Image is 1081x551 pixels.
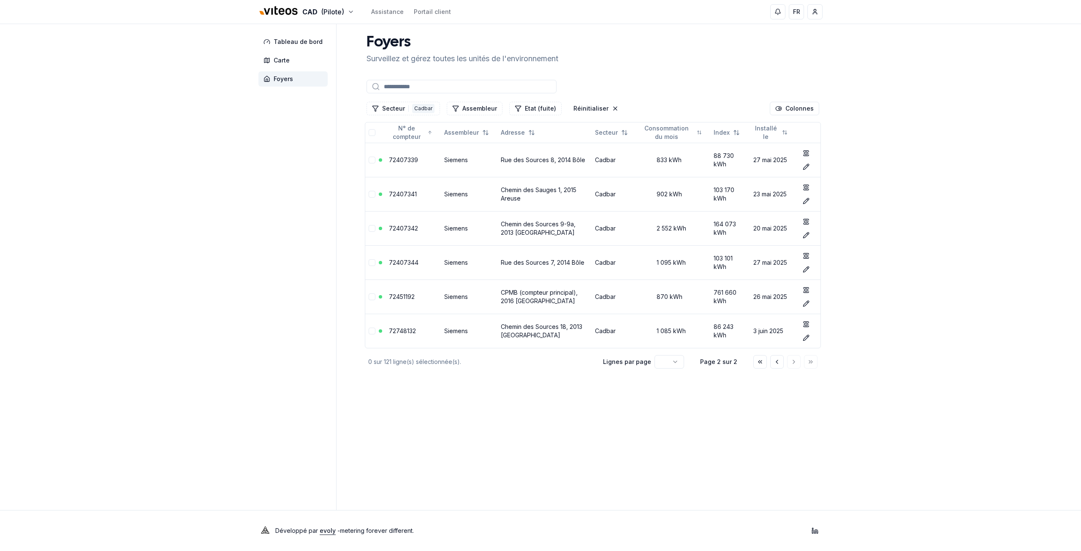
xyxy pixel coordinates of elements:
td: 3 juin 2025 [750,314,796,348]
button: Not sorted. Click to sort ascending. [635,126,707,139]
td: Siemens [441,314,497,348]
a: Rue des Sources 8, 2014 Bôle [501,156,585,163]
td: Cadbar [592,143,636,177]
button: Tout sélectionner [369,129,375,136]
div: 833 kWh [640,156,707,164]
button: Not sorted. Click to sort ascending. [439,126,494,139]
button: Not sorted. Click to sort ascending. [748,126,793,139]
div: 2 552 kWh [640,224,707,233]
a: Chemin des Sources 18, 2013 [GEOGRAPHIC_DATA] [501,323,582,339]
button: Filtrer les lignes [447,102,502,115]
td: Siemens [441,143,497,177]
div: 761 660 kWh [714,288,747,305]
a: Foyers [258,71,331,87]
td: 27 mai 2025 [750,245,796,280]
span: N° de compteur [389,124,424,141]
td: Siemens [441,211,497,245]
span: Foyers [274,75,293,83]
div: 1 085 kWh [640,327,707,335]
td: 23 mai 2025 [750,177,796,211]
img: Evoly Logo [258,524,272,537]
td: Cadbar [592,280,636,314]
a: 72407341 [389,190,417,198]
td: 20 mai 2025 [750,211,796,245]
a: evoly [320,527,336,534]
button: CAD(Pilote) [258,3,354,21]
button: Sélectionner la ligne [369,157,375,163]
td: Cadbar [592,245,636,280]
a: Chemin des Sources 9-9a, 2013 [GEOGRAPHIC_DATA] [501,220,576,236]
div: 103 101 kWh [714,254,747,271]
button: Not sorted. Click to sort ascending. [496,126,540,139]
span: CAD [302,7,318,17]
div: 0 sur 121 ligne(s) sélectionnée(s). [368,358,589,366]
td: Siemens [441,245,497,280]
span: Adresse [501,128,525,137]
button: Sélectionner la ligne [369,328,375,334]
span: Assembleur [444,128,479,137]
div: 164 073 kWh [714,220,747,237]
span: Index [714,128,730,137]
div: 870 kWh [640,293,707,301]
img: Viteos - CAD Logo [258,1,299,21]
p: Lignes par page [603,358,651,366]
button: Sélectionner la ligne [369,191,375,198]
td: Cadbar [592,177,636,211]
button: Not sorted. Click to sort ascending. [709,126,745,139]
span: Tableau de bord [274,38,323,46]
span: Carte [274,56,290,65]
span: FR [793,8,800,16]
a: Tableau de bord [258,34,331,49]
p: Surveillez et gérez toutes les unités de l'environnement [367,53,558,65]
div: Cadbar [412,104,435,113]
button: Cocher les colonnes [770,102,819,115]
a: 72407342 [389,225,418,232]
td: Siemens [441,280,497,314]
a: Portail client [414,8,451,16]
span: Consommation du mois [640,124,693,141]
div: 1 095 kWh [640,258,707,267]
button: Sélectionner la ligne [369,259,375,266]
td: 27 mai 2025 [750,143,796,177]
p: Développé par - metering forever different . [275,525,414,537]
a: Carte [258,53,331,68]
button: Aller à la première page [753,355,767,369]
div: 88 730 kWh [714,152,747,168]
button: Sélectionner la ligne [369,225,375,232]
a: 72407339 [389,156,418,163]
button: Aller à la page précédente [770,355,784,369]
div: 103 170 kWh [714,186,747,203]
span: Secteur [595,128,618,137]
a: Assistance [371,8,404,16]
a: Chemin des Sauges 1, 2015 Areuse [501,186,576,202]
a: Rue des Sources 7, 2014 Bôle [501,259,584,266]
span: (Pilote) [321,7,344,17]
a: 72748132 [389,327,416,334]
td: Siemens [441,177,497,211]
div: 86 243 kWh [714,323,747,339]
button: Sorted ascending. Click to sort descending. [384,126,437,139]
button: Réinitialiser les filtres [568,102,624,115]
a: 72407344 [389,259,418,266]
button: Filtrer les lignes [367,102,440,115]
td: Cadbar [592,211,636,245]
button: FR [789,4,804,19]
td: 26 mai 2025 [750,280,796,314]
h1: Foyers [367,34,558,51]
button: Sélectionner la ligne [369,293,375,300]
a: 72451192 [389,293,415,300]
div: Page 2 sur 2 [698,358,740,366]
td: Cadbar [592,314,636,348]
button: Filtrer les lignes [509,102,562,115]
div: 902 kWh [640,190,707,198]
button: Not sorted. Click to sort ascending. [590,126,633,139]
a: CPMB (compteur principal), 2016 [GEOGRAPHIC_DATA] [501,289,578,304]
span: Installé le [753,124,778,141]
